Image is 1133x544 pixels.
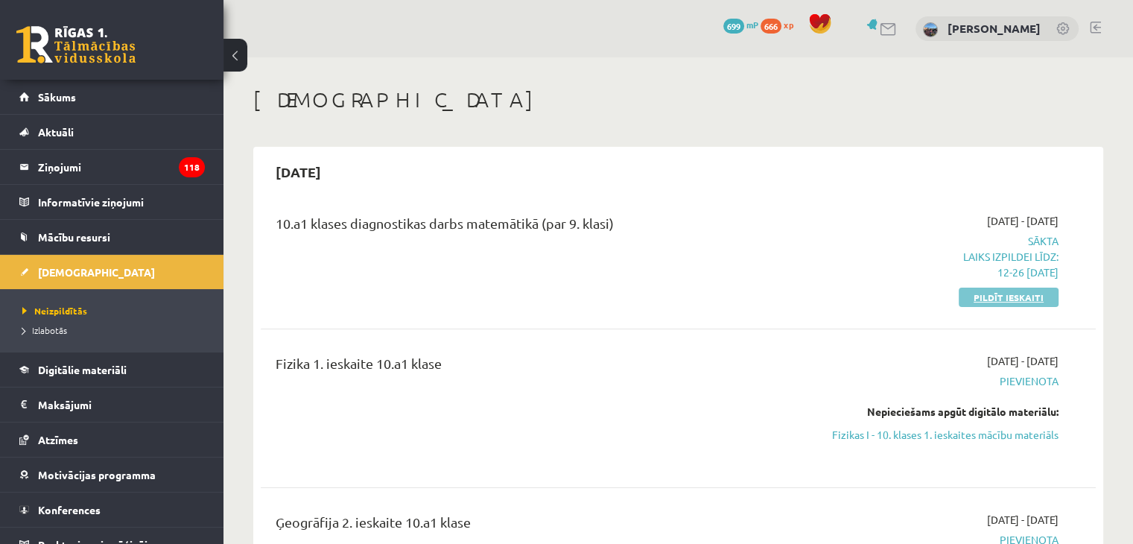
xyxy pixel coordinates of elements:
[38,125,74,139] span: Aktuāli
[38,265,155,279] span: [DEMOGRAPHIC_DATA]
[19,388,205,422] a: Maksājumi
[38,363,127,376] span: Digitālie materiāli
[38,433,78,446] span: Atzīmes
[38,150,205,184] legend: Ziņojumi
[813,427,1059,443] a: Fizikas I - 10. klases 1. ieskaites mācību materiāls
[22,324,67,336] span: Izlabotās
[22,323,209,337] a: Izlabotās
[813,373,1059,389] span: Pievienota
[276,353,790,381] div: Fizika 1. ieskaite 10.a1 klase
[38,90,76,104] span: Sākums
[19,185,205,219] a: Informatīvie ziņojumi
[19,115,205,149] a: Aktuāli
[261,154,336,189] h2: [DATE]
[19,80,205,114] a: Sākums
[948,21,1041,36] a: [PERSON_NAME]
[276,512,790,540] div: Ģeogrāfija 2. ieskaite 10.a1 klase
[38,185,205,219] legend: Informatīvie ziņojumi
[179,157,205,177] i: 118
[19,150,205,184] a: Ziņojumi118
[813,404,1059,420] div: Nepieciešams apgūt digitālo materiālu:
[723,19,744,34] span: 699
[16,26,136,63] a: Rīgas 1. Tālmācības vidusskola
[761,19,781,34] span: 666
[38,388,205,422] legend: Maksājumi
[22,304,209,317] a: Neizpildītās
[987,512,1059,528] span: [DATE] - [DATE]
[19,493,205,527] a: Konferences
[987,353,1059,369] span: [DATE] - [DATE]
[38,230,110,244] span: Mācību resursi
[19,352,205,387] a: Digitālie materiāli
[276,213,790,241] div: 10.a1 klases diagnostikas darbs matemātikā (par 9. klasi)
[723,19,758,31] a: 699 mP
[253,87,1103,113] h1: [DEMOGRAPHIC_DATA]
[22,305,87,317] span: Neizpildītās
[959,288,1059,307] a: Pildīt ieskaiti
[19,255,205,289] a: [DEMOGRAPHIC_DATA]
[19,458,205,492] a: Motivācijas programma
[19,220,205,254] a: Mācību resursi
[813,249,1059,280] p: Laiks izpildei līdz: 12-26 [DATE]
[761,19,801,31] a: 666 xp
[38,503,101,516] span: Konferences
[813,233,1059,280] span: Sākta
[19,423,205,457] a: Atzīmes
[38,468,156,481] span: Motivācijas programma
[746,19,758,31] span: mP
[923,22,938,37] img: Katrīna Jirgena
[987,213,1059,229] span: [DATE] - [DATE]
[784,19,793,31] span: xp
